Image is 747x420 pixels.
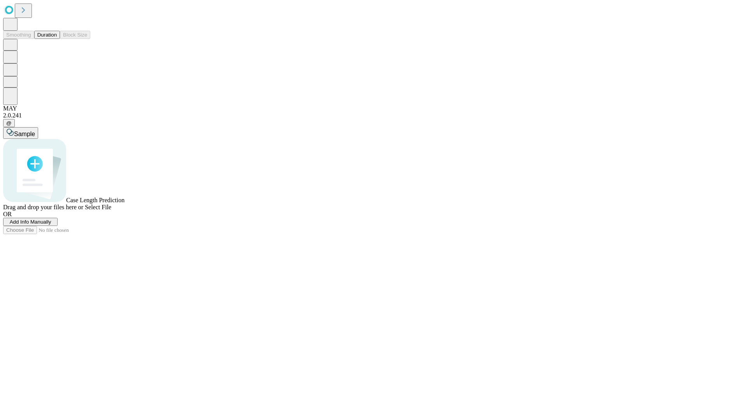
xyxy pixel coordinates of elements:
[6,120,12,126] span: @
[3,211,12,217] span: OR
[3,119,15,127] button: @
[10,219,51,225] span: Add Info Manually
[60,31,90,39] button: Block Size
[3,112,744,119] div: 2.0.241
[3,31,34,39] button: Smoothing
[34,31,60,39] button: Duration
[3,127,38,139] button: Sample
[3,218,58,226] button: Add Info Manually
[66,197,124,203] span: Case Length Prediction
[3,204,83,210] span: Drag and drop your files here or
[3,105,744,112] div: MAY
[14,131,35,137] span: Sample
[85,204,111,210] span: Select File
